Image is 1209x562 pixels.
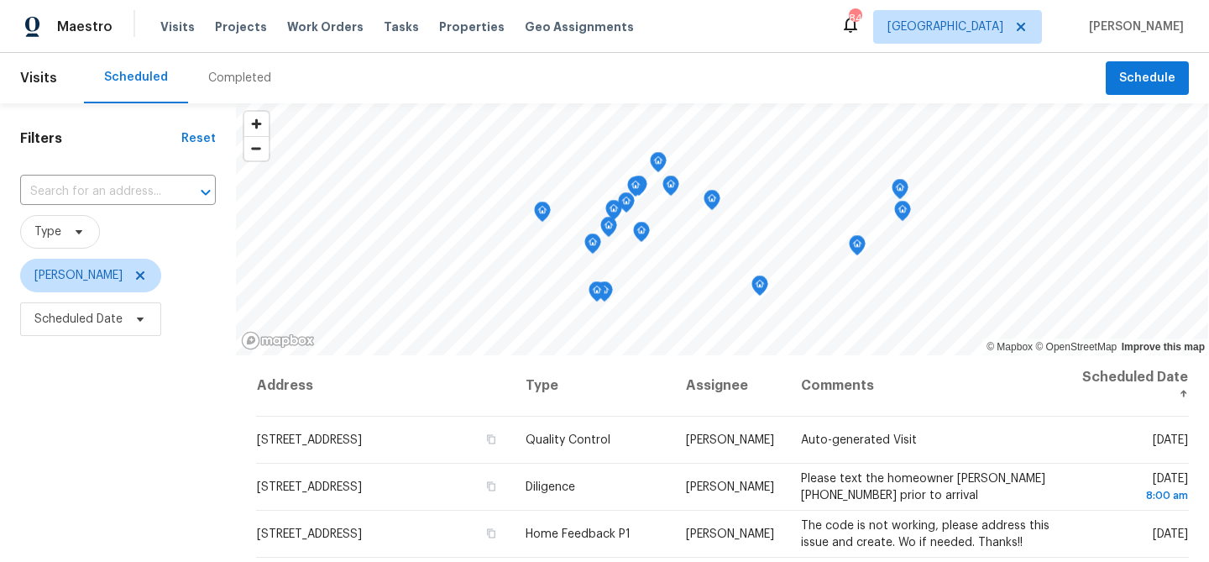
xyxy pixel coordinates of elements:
span: [GEOGRAPHIC_DATA] [887,18,1003,35]
button: Schedule [1106,61,1189,96]
div: Map marker [704,190,720,216]
div: 8:00 am [1081,487,1188,504]
span: Quality Control [526,434,610,446]
div: Completed [208,70,271,87]
span: Type [34,223,61,240]
div: Map marker [618,192,635,218]
canvas: Map [236,103,1208,355]
span: [DATE] [1153,434,1188,446]
button: Zoom out [244,136,269,160]
div: Map marker [589,281,605,307]
div: Map marker [631,176,647,202]
a: OpenStreetMap [1035,341,1117,353]
div: Map marker [633,222,650,248]
span: [STREET_ADDRESS] [257,528,362,540]
span: Zoom out [244,137,269,160]
span: Visits [160,18,195,35]
div: Map marker [751,276,768,302]
span: Work Orders [287,18,364,35]
span: [PERSON_NAME] [686,481,774,493]
h1: Filters [20,130,181,147]
div: Map marker [605,200,622,226]
span: Schedule [1119,68,1175,89]
div: 84 [849,10,861,27]
span: [PERSON_NAME] [1082,18,1184,35]
span: Maestro [57,18,113,35]
div: Map marker [894,201,911,227]
a: Mapbox homepage [241,331,315,350]
span: [DATE] [1081,473,1188,504]
th: Type [512,355,673,417]
button: Copy Address [484,526,499,541]
th: Comments [788,355,1067,417]
div: Map marker [596,281,613,307]
th: Address [256,355,512,417]
div: Map marker [534,202,551,228]
div: Map marker [662,176,679,202]
span: [STREET_ADDRESS] [257,434,362,446]
div: Map marker [627,176,644,202]
a: Improve this map [1122,341,1205,353]
span: Properties [439,18,505,35]
span: [DATE] [1153,528,1188,540]
span: Diligence [526,481,575,493]
th: Scheduled Date ↑ [1067,355,1189,417]
button: Copy Address [484,432,499,447]
span: [PERSON_NAME] [686,434,774,446]
span: Visits [20,60,57,97]
span: Tasks [384,21,419,33]
div: Map marker [892,179,908,205]
button: Open [194,181,217,204]
span: Home Feedback P1 [526,528,631,540]
span: [STREET_ADDRESS] [257,481,362,493]
div: Reset [181,130,216,147]
span: Scheduled Date [34,311,123,328]
div: Map marker [849,235,866,261]
input: Search for an address... [20,179,169,205]
span: Auto-generated Visit [801,434,917,446]
button: Copy Address [484,479,499,494]
span: Please text the homeowner [PERSON_NAME] [PHONE_NUMBER] prior to arrival [801,473,1045,502]
span: [PERSON_NAME] [34,267,123,284]
span: Projects [215,18,267,35]
div: Map marker [600,217,617,243]
div: Scheduled [104,69,168,86]
span: [PERSON_NAME] [686,528,774,540]
span: Geo Assignments [525,18,634,35]
th: Assignee [673,355,788,417]
a: Mapbox [987,341,1033,353]
div: Map marker [650,152,667,178]
div: Map marker [584,234,601,260]
span: The code is not working, please address this issue and create. Wo if needed. Thanks!! [801,520,1049,549]
button: Zoom in [244,112,269,136]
